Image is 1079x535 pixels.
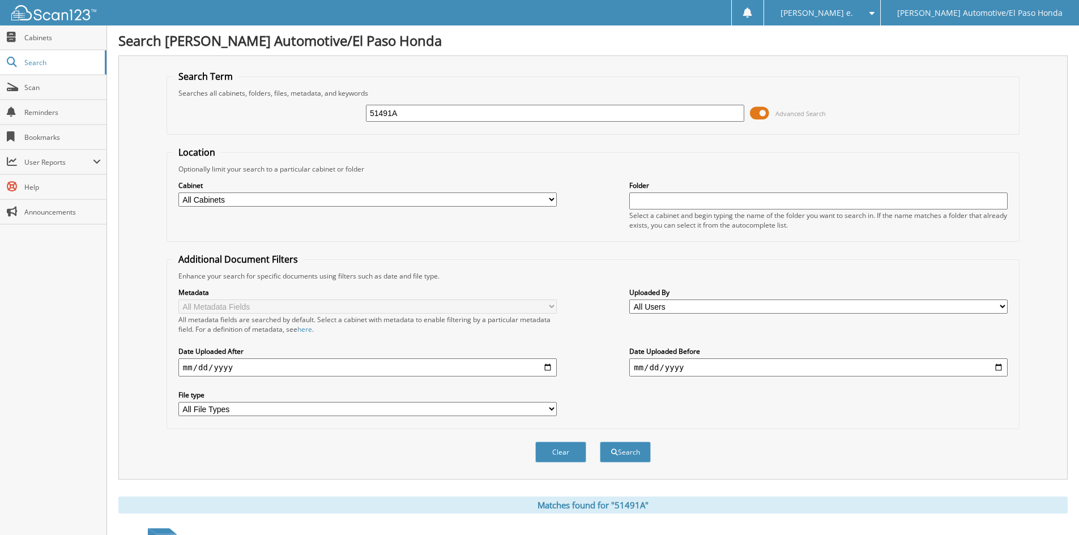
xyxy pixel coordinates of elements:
span: [PERSON_NAME] Automotive/El Paso Honda [897,10,1063,16]
div: All metadata fields are searched by default. Select a cabinet with metadata to enable filtering b... [178,315,557,334]
label: Date Uploaded Before [629,346,1008,356]
legend: Search Term [173,70,238,83]
label: Date Uploaded After [178,346,557,356]
legend: Additional Document Filters [173,253,304,266]
div: Enhance your search for specific documents using filters such as date and file type. [173,271,1013,281]
span: Search [24,58,99,67]
div: Matches found for "51491A" [118,497,1068,513]
div: Optionally limit your search to a particular cabinet or folder [173,164,1013,174]
label: File type [178,390,557,400]
label: Cabinet [178,181,557,190]
div: Searches all cabinets, folders, files, metadata, and keywords [173,88,1013,98]
span: Advanced Search [775,109,826,118]
span: User Reports [24,157,93,167]
label: Folder [629,181,1008,190]
span: Reminders [24,108,101,117]
span: Help [24,182,101,192]
label: Metadata [178,288,557,297]
a: here [297,324,312,334]
span: [PERSON_NAME] e. [781,10,853,16]
span: Cabinets [24,33,101,42]
input: start [178,358,557,376]
span: Scan [24,83,101,92]
span: Bookmarks [24,132,101,142]
div: Select a cabinet and begin typing the name of the folder you want to search in. If the name match... [629,211,1008,230]
input: end [629,358,1008,376]
label: Uploaded By [629,288,1008,297]
img: scan123-logo-white.svg [11,5,96,20]
span: Announcements [24,207,101,217]
button: Clear [535,442,586,463]
h1: Search [PERSON_NAME] Automotive/El Paso Honda [118,31,1068,50]
legend: Location [173,146,221,159]
button: Search [600,442,651,463]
